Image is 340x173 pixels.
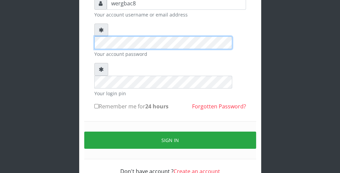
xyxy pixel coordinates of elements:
a: Forgotten Password? [192,103,246,110]
label: Remember me for [94,102,168,110]
b: 24 hours [145,103,168,110]
small: Your login pin [94,90,246,97]
button: Sign in [84,132,256,149]
small: Your account password [94,50,246,58]
small: Your account username or email address [94,11,246,18]
input: Remember me for24 hours [94,104,99,108]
